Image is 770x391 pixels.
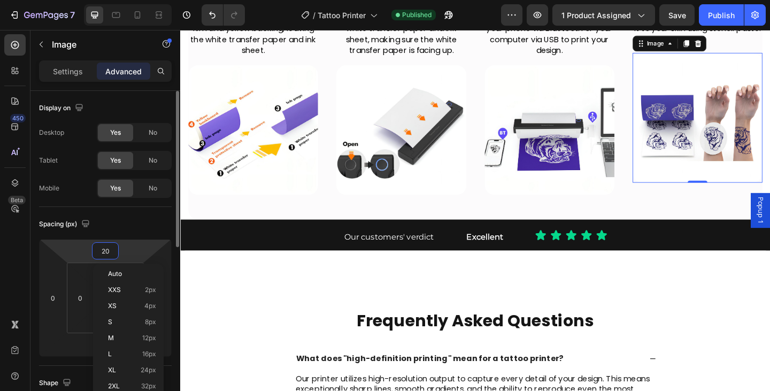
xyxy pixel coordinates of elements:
[708,10,735,21] div: Publish
[72,290,88,306] input: 0px
[149,128,157,137] span: No
[505,10,528,20] div: Image
[108,286,121,294] span: XXS
[8,196,26,204] div: Beta
[53,66,83,77] p: Settings
[9,39,150,180] img: gempages_580590206961320531-1a533882-72d0-45d6-86d6-7b687b3231b2.png
[4,4,80,26] button: 7
[115,304,527,329] h2: Frequently Asked Questions
[145,286,156,294] span: 2px
[10,114,26,122] div: 450
[659,4,695,26] button: Save
[149,156,157,165] span: No
[142,350,156,358] span: 16px
[45,290,61,306] input: 0
[126,351,417,364] strong: What does "high-definition printing" mean for a tattoo printer?
[110,156,121,165] span: Yes
[144,302,156,310] span: 4px
[95,243,116,259] input: 20
[318,10,366,21] span: Tattoo Printer
[39,376,73,390] div: Shape
[180,30,770,391] iframe: Design area
[552,4,655,26] button: 1 product assigned
[110,128,121,137] span: Yes
[561,10,631,21] span: 1 product assigned
[39,101,86,116] div: Display on
[331,39,472,180] img: gempages_580590206961320531-7cf4d8f9-51b9-4ac5-bce2-19f0d0af314c.png
[52,38,143,51] p: Image
[108,318,112,326] span: S
[202,4,245,26] div: Undo/Redo
[149,183,157,193] span: No
[402,10,432,20] span: Published
[110,183,121,193] span: Yes
[170,39,311,180] img: gempages_580590206961320531-ab8e0ffe-af6a-41cb-83d7-b31b82fa210f.png
[70,9,75,21] p: 7
[313,10,315,21] span: /
[108,382,120,390] span: 2XL
[145,318,156,326] span: 8px
[108,302,117,310] span: XS
[39,156,58,165] div: Tablet
[108,334,114,342] span: M
[142,334,156,342] span: 12px
[108,270,122,278] span: Auto
[141,382,156,390] span: 32px
[39,217,92,232] div: Spacing (px)
[626,182,636,211] span: Popup 1
[105,66,142,77] p: Advanced
[39,183,59,193] div: Mobile
[108,350,112,358] span: L
[39,128,64,137] div: Desktop
[108,366,116,374] span: XL
[178,218,276,234] p: Our customers' verdict
[668,11,686,20] span: Save
[699,4,744,26] button: Publish
[141,366,156,374] span: 24px
[492,25,633,166] img: gempages_580590206961320531-abefc5ea-aa53-42ca-86da-cc16fdb3c168.png
[311,220,351,231] strong: Excellent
